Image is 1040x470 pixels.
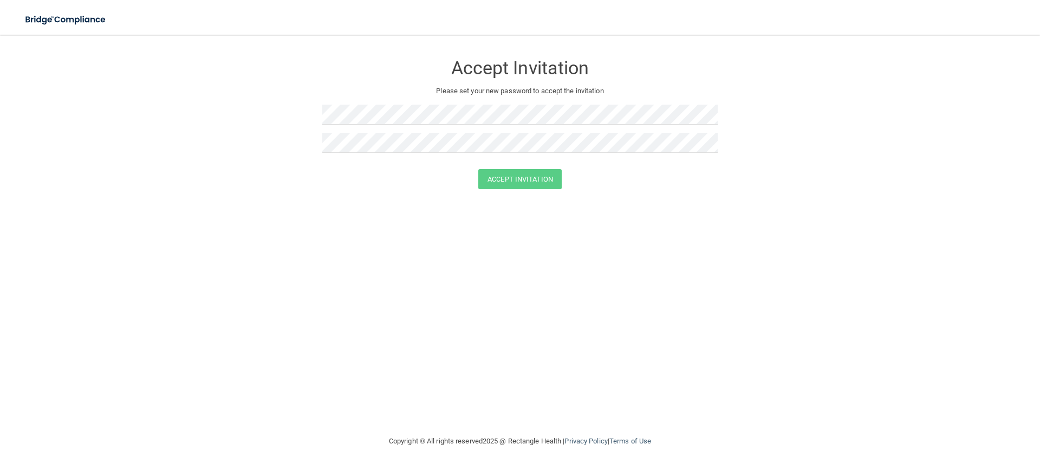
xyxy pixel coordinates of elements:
a: Terms of Use [609,437,651,445]
p: Please set your new password to accept the invitation [330,85,710,98]
button: Accept Invitation [478,169,562,189]
h3: Accept Invitation [322,58,718,78]
div: Copyright © All rights reserved 2025 @ Rectangle Health | | [322,424,718,459]
img: bridge_compliance_login_screen.278c3ca4.svg [16,9,116,31]
a: Privacy Policy [564,437,607,445]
